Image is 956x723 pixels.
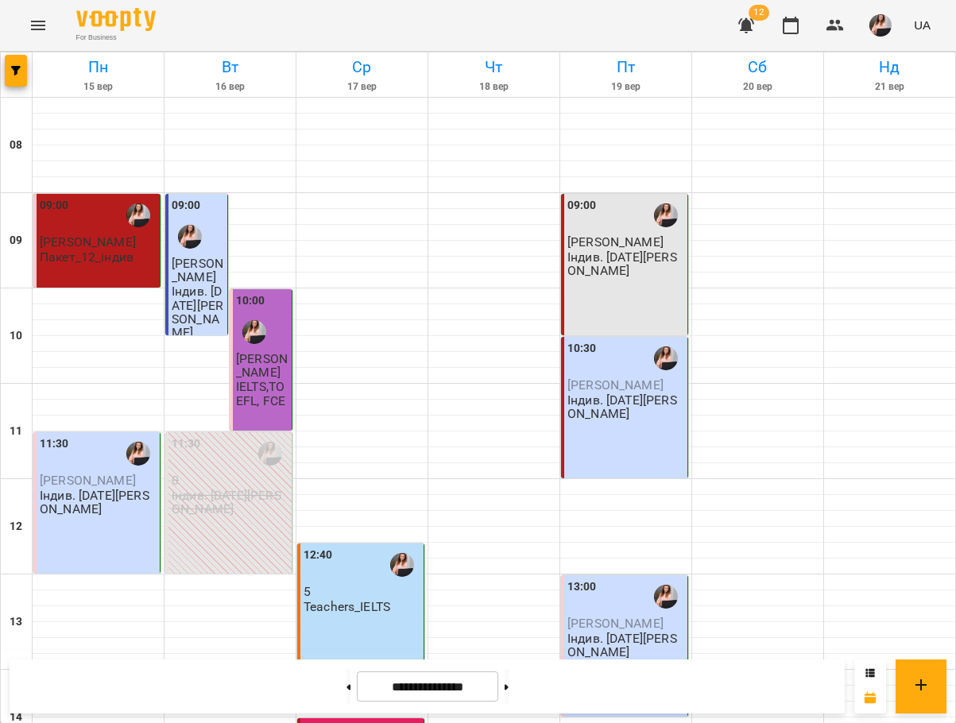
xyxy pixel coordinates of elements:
[654,203,678,227] img: Коляда Юлія Алішерівна
[749,5,769,21] span: 12
[567,234,664,249] span: [PERSON_NAME]
[10,137,22,154] h6: 08
[10,613,22,631] h6: 13
[908,10,937,40] button: UA
[178,225,202,249] img: Коляда Юлія Алішерівна
[236,351,288,380] span: [PERSON_NAME]
[172,474,288,487] p: 0
[40,489,157,516] p: Індив. [DATE][PERSON_NAME]
[76,8,156,31] img: Voopty Logo
[40,234,136,249] span: [PERSON_NAME]
[172,435,201,453] label: 11:30
[236,292,265,310] label: 10:00
[431,55,557,79] h6: Чт
[304,547,333,564] label: 12:40
[242,320,266,344] img: Коляда Юлія Алішерівна
[236,380,288,408] p: IELTS,TOEFL, FCE
[654,585,678,609] img: Коляда Юлія Алішерівна
[304,585,420,598] p: 5
[567,578,597,596] label: 13:00
[10,423,22,440] h6: 11
[431,79,557,95] h6: 18 вер
[19,6,57,44] button: Menu
[695,79,821,95] h6: 20 вер
[172,284,224,339] p: Індив. [DATE][PERSON_NAME]
[172,197,201,215] label: 09:00
[567,616,664,631] span: [PERSON_NAME]
[40,250,134,264] p: Пакет_12_індив
[40,473,136,488] span: [PERSON_NAME]
[826,55,953,79] h6: Нд
[126,203,150,227] img: Коляда Юлія Алішерівна
[172,256,223,284] span: [PERSON_NAME]
[567,250,684,278] p: Індив. [DATE][PERSON_NAME]
[563,79,689,95] h6: 19 вер
[76,33,156,43] span: For Business
[10,518,22,535] h6: 12
[35,55,161,79] h6: Пн
[826,79,953,95] h6: 21 вер
[167,55,293,79] h6: Вт
[258,442,282,466] img: Коляда Юлія Алішерівна
[126,442,150,466] img: Коляда Юлія Алішерівна
[299,55,425,79] h6: Ср
[10,232,22,249] h6: 09
[35,79,161,95] h6: 15 вер
[567,632,684,659] p: Індив. [DATE][PERSON_NAME]
[567,393,684,421] p: Індив. [DATE][PERSON_NAME]
[567,377,664,392] span: [PERSON_NAME]
[654,346,678,370] img: Коляда Юлія Алішерівна
[567,197,597,215] label: 09:00
[40,435,69,453] label: 11:30
[695,55,821,79] h6: Сб
[869,14,892,37] img: ee17c4d82a51a8e023162b2770f32a64.jpg
[167,79,293,95] h6: 16 вер
[567,340,597,358] label: 10:30
[563,55,689,79] h6: Пт
[299,79,425,95] h6: 17 вер
[172,489,288,516] p: Індив. [DATE][PERSON_NAME]
[304,600,390,613] p: Teachers_IELTS
[390,553,414,577] img: Коляда Юлія Алішерівна
[10,327,22,345] h6: 10
[914,17,931,33] span: UA
[40,197,69,215] label: 09:00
